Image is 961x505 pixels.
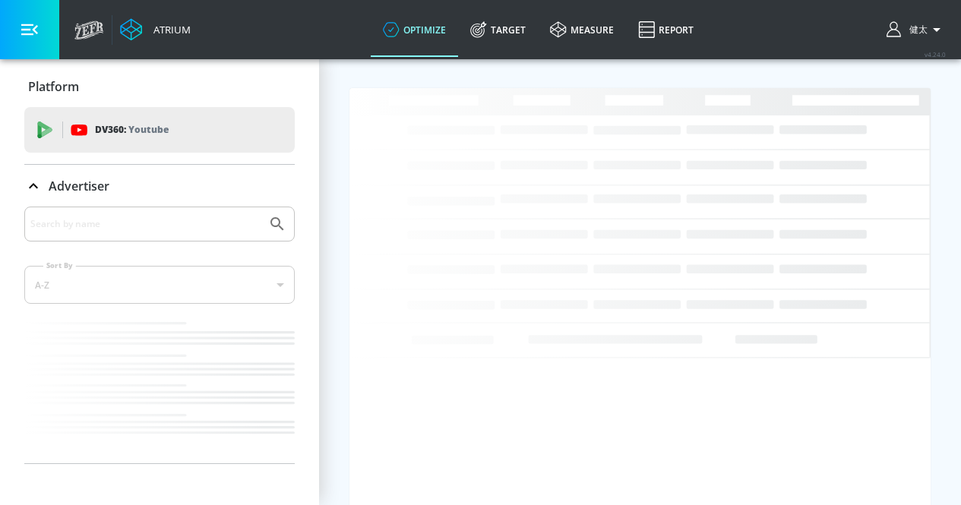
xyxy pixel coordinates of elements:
button: 健太 [887,21,946,39]
a: measure [538,2,626,57]
input: Search by name [30,214,261,234]
p: Platform [28,78,79,95]
p: Youtube [128,122,169,137]
div: Advertiser [24,165,295,207]
p: Advertiser [49,178,109,194]
p: DV360: [95,122,169,138]
div: Atrium [147,23,191,36]
a: Atrium [120,18,191,41]
div: Advertiser [24,207,295,463]
nav: list of Advertiser [24,316,295,463]
a: Report [626,2,706,57]
a: Target [458,2,538,57]
span: login as: kenta.kurishima@mbk-digital.co.jp [903,24,928,36]
div: A-Z [24,266,295,304]
span: v 4.24.0 [925,50,946,58]
div: DV360: Youtube [24,107,295,153]
a: optimize [371,2,458,57]
div: Platform [24,65,295,108]
label: Sort By [43,260,76,270]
